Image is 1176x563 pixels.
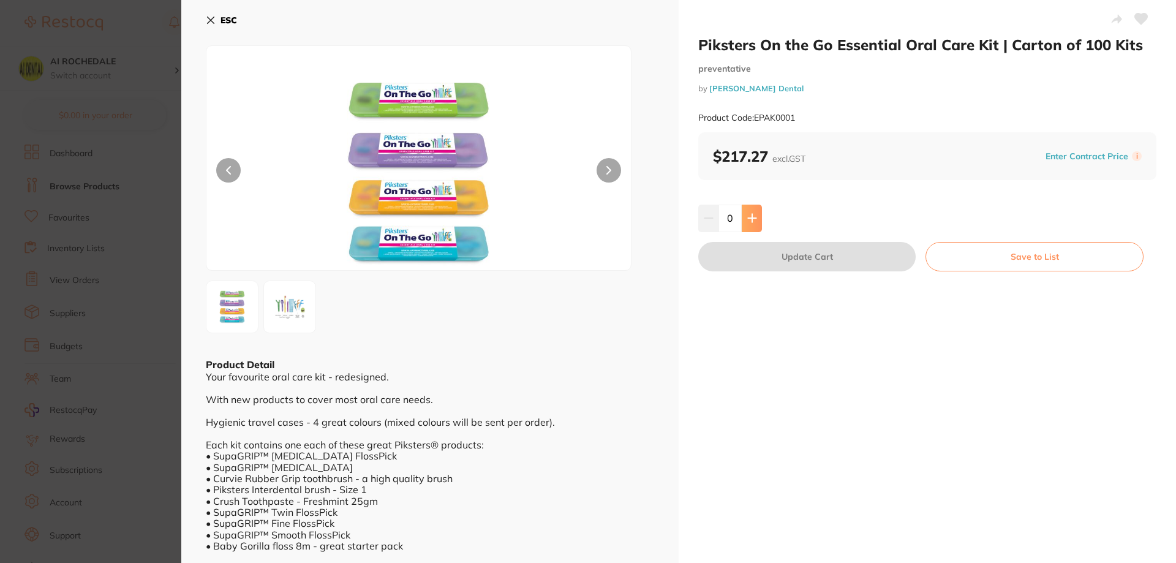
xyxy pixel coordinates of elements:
button: Update Cart [698,242,916,271]
b: Product Detail [206,358,274,371]
small: preventative [698,64,1156,74]
b: $217.27 [713,147,805,165]
button: ESC [206,10,237,31]
img: X185OTIyOC1qcGc [210,285,254,329]
span: excl. GST [772,153,805,164]
small: Product Code: EPAK0001 [698,113,795,123]
label: i [1132,151,1142,161]
small: by [698,84,1156,93]
img: YWhwLTEtanBn [268,285,312,329]
img: X185OTIyOC1qcGc [292,77,546,270]
button: Enter Contract Price [1042,151,1132,162]
b: ESC [221,15,237,26]
h2: Piksters On the Go Essential Oral Care Kit | Carton of 100 Kits [698,36,1156,54]
button: Save to List [925,242,1144,271]
a: [PERSON_NAME] Dental [709,83,804,93]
